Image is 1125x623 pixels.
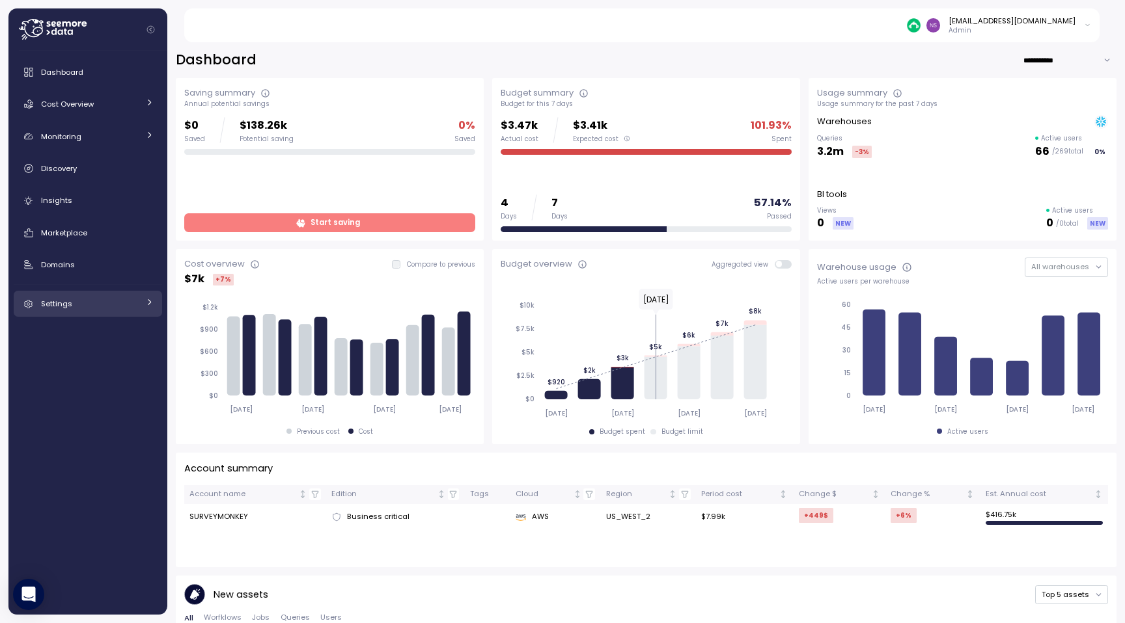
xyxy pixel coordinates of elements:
span: Marketplace [41,228,87,238]
tspan: 0 [846,391,851,400]
p: Active users [1052,206,1093,215]
div: Potential saving [240,135,294,144]
th: Est. Annual costNot sorted [980,485,1108,504]
span: Discovery [41,163,77,174]
span: Insights [41,195,72,205]
p: 4 [501,194,517,212]
span: All warehouses [1031,261,1089,272]
div: NEW [833,217,854,230]
div: Budget summary [501,86,574,99]
div: Saved [184,135,205,144]
div: Days [501,212,517,221]
th: Account nameNot sorted [184,485,326,504]
div: Annual potential savings [184,99,475,109]
tspan: $5k [649,342,662,351]
tspan: $3k [616,354,628,362]
p: 3.2m [817,143,844,161]
span: Business critical [347,511,410,523]
div: Not sorted [965,490,975,499]
div: Account name [189,488,296,500]
span: Users [320,614,342,621]
tspan: $0 [525,395,535,403]
tspan: [DATE] [1007,405,1029,414]
div: Active users per warehouse [817,277,1108,286]
p: BI tools [817,188,847,201]
div: Budget limit [661,427,703,436]
th: RegionNot sorted [600,485,695,504]
div: Tags [470,488,505,500]
div: [EMAIL_ADDRESS][DOMAIN_NAME] [949,16,1076,26]
tspan: $1.2k [202,303,218,311]
p: Admin [949,26,1076,35]
p: Account summary [184,461,273,476]
span: Worfklows [204,614,242,621]
button: Top 5 assets [1035,585,1108,604]
img: 687cba7b7af778e9efcde14e.PNG [907,18,921,32]
p: $0 [184,117,205,135]
div: Saving summary [184,86,255,99]
td: US_WEST_2 [600,504,695,530]
p: $3.47k [501,117,538,135]
tspan: $2k [583,365,595,374]
div: Passed [767,212,792,221]
div: Warehouse usage [817,261,896,274]
div: Not sorted [779,490,788,499]
div: Cloud [516,488,571,500]
text: [DATE] [643,294,669,305]
span: Settings [41,298,72,309]
div: Budget overview [501,258,572,271]
div: Active users [947,427,988,436]
th: Period costNot sorted [696,485,794,504]
p: Views [817,206,854,215]
img: d8f3371d50c36e321b0eb15bc94ec64c [926,18,940,32]
p: New assets [214,587,268,602]
tspan: [DATE] [302,405,325,414]
div: Actual cost [501,135,538,144]
p: $ 7k [184,271,204,288]
div: Edition [331,488,435,500]
div: Not sorted [1094,490,1103,499]
tspan: $0 [209,391,218,400]
th: Change $Not sorted [793,485,885,504]
div: Budget spent [600,427,645,436]
p: $3.41k [573,117,631,135]
tspan: [DATE] [678,409,701,418]
p: / 269 total [1052,147,1083,156]
tspan: [DATE] [611,409,634,418]
tspan: [DATE] [230,405,253,414]
tspan: [DATE] [374,405,396,414]
th: EditionNot sorted [326,485,465,504]
div: Change % [891,488,964,500]
p: $138.26k [240,117,294,135]
div: NEW [1087,217,1108,230]
p: 0 [1046,215,1053,232]
tspan: [DATE] [863,405,885,414]
p: Queries [817,134,872,143]
span: Monitoring [41,131,81,142]
p: 66 [1035,143,1049,161]
tspan: $7k [715,319,729,328]
p: 7 [551,194,568,212]
div: -3 % [852,146,872,158]
a: Marketplace [14,220,162,246]
div: Usage summary [817,86,887,99]
td: SURVEYMONKEY [184,504,326,530]
p: 0 % [458,117,475,135]
div: Cost [359,427,373,436]
tspan: $8k [749,307,762,315]
th: CloudNot sorted [510,485,600,504]
a: Monitoring [14,124,162,150]
div: 0 % [1092,146,1108,158]
div: Change $ [799,488,870,500]
tspan: $6k [682,331,695,339]
p: 0 [817,215,824,232]
td: $ 416.75k [980,504,1108,530]
div: +449 $ [799,508,833,523]
div: Not sorted [437,490,446,499]
a: Domains [14,252,162,278]
tspan: $900 [200,325,218,334]
button: All warehouses [1025,258,1108,276]
span: All [184,615,193,622]
p: Warehouses [817,115,872,128]
tspan: [DATE] [545,409,568,418]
